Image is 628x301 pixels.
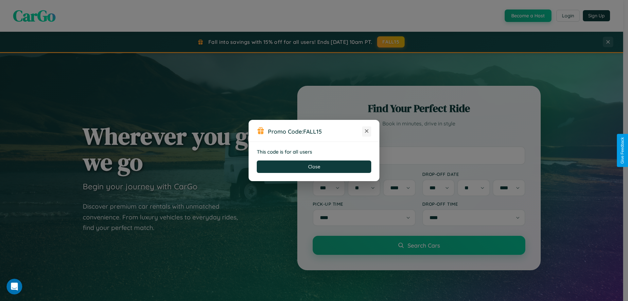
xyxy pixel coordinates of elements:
h3: Promo Code: [268,128,362,135]
strong: This code is for all users [257,149,312,155]
b: FALL15 [303,128,322,135]
div: Give Feedback [620,137,625,164]
iframe: Intercom live chat [7,279,22,294]
button: Close [257,160,371,173]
